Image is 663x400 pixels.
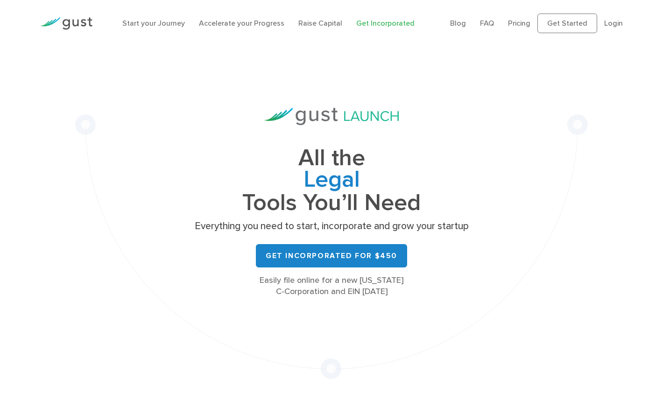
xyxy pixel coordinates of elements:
[122,19,185,28] a: Start your Journey
[191,169,472,192] span: Legal
[508,19,530,28] a: Pricing
[191,220,472,233] p: Everything you need to start, incorporate and grow your startup
[256,244,407,267] a: Get Incorporated for $450
[264,108,399,125] img: Gust Launch Logo
[40,17,92,30] img: Gust Logo
[604,19,623,28] a: Login
[480,19,494,28] a: FAQ
[537,14,597,33] a: Get Started
[450,19,466,28] a: Blog
[199,19,284,28] a: Accelerate your Progress
[298,19,342,28] a: Raise Capital
[191,275,472,297] div: Easily file online for a new [US_STATE] C-Corporation and EIN [DATE]
[191,147,472,213] h1: All the Tools You’ll Need
[356,19,415,28] a: Get Incorporated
